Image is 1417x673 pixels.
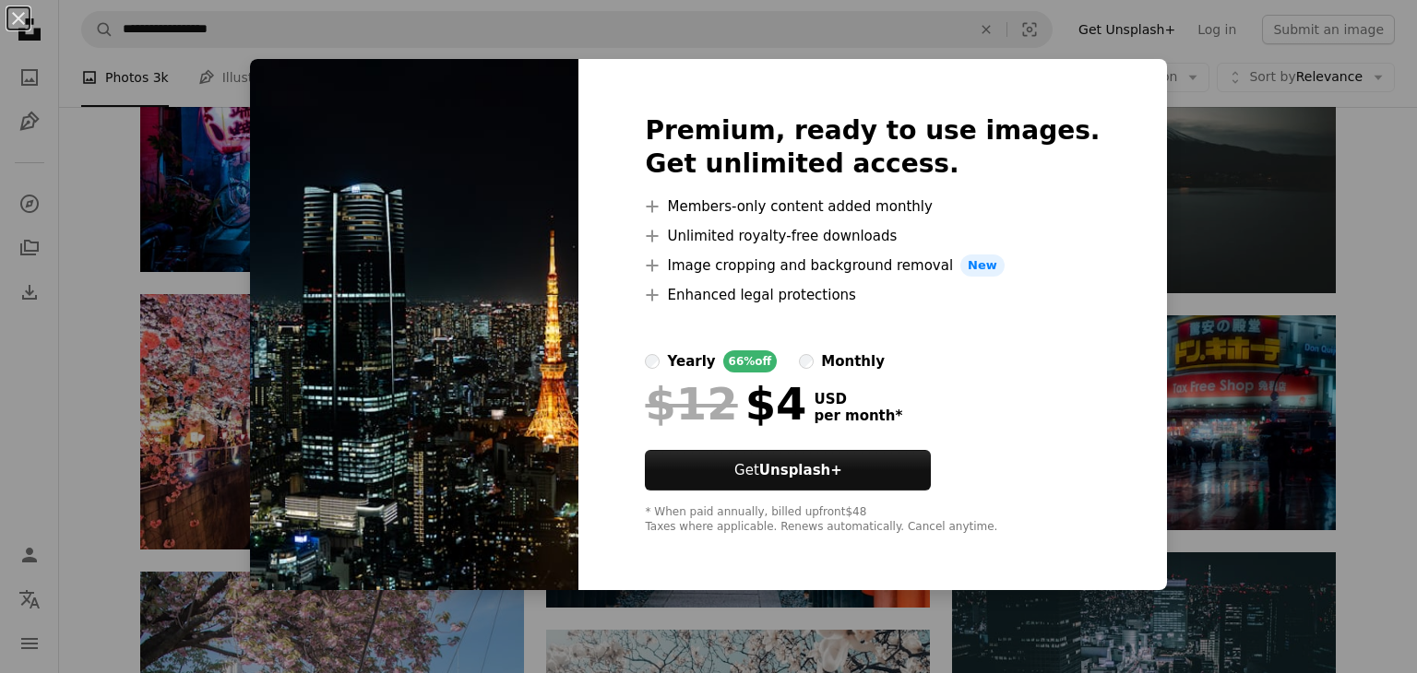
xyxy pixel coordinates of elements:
[250,59,578,590] img: premium_photo-1723983556128-7f138a28ad16
[645,195,1100,218] li: Members-only content added monthly
[645,450,931,490] button: GetUnsplash+
[814,391,902,407] span: USD
[645,114,1100,181] h2: Premium, ready to use images. Get unlimited access.
[645,380,806,428] div: $4
[799,354,814,369] input: monthly
[667,350,715,372] div: yearly
[645,225,1100,247] li: Unlimited royalty-free downloads
[814,407,902,424] span: per month *
[821,350,885,372] div: monthly
[645,380,737,428] span: $12
[645,284,1100,306] li: Enhanced legal protections
[960,254,1005,277] span: New
[759,462,842,478] strong: Unsplash+
[723,350,778,372] div: 66% off
[645,505,1100,535] div: * When paid annually, billed upfront $48 Taxes where applicable. Renews automatically. Cancel any...
[645,254,1100,277] li: Image cropping and background removal
[645,354,660,369] input: yearly66%off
